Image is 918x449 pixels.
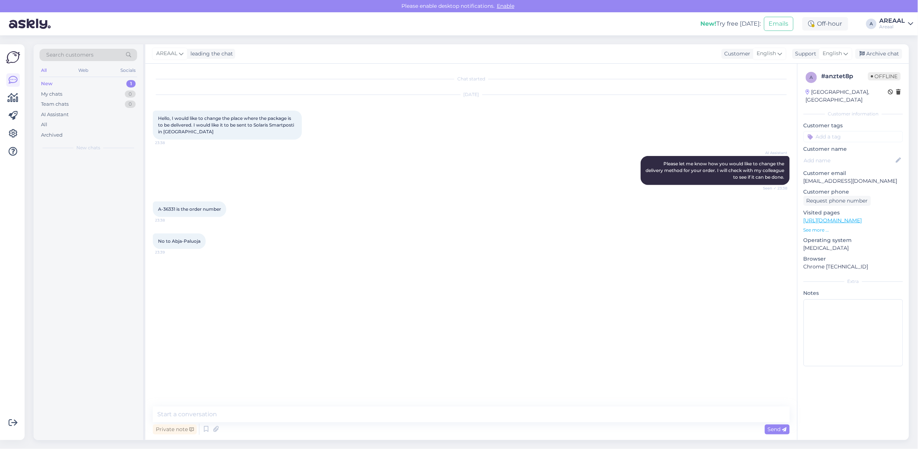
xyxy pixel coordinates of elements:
[77,66,90,75] div: Web
[757,50,776,58] span: English
[41,111,69,118] div: AI Assistant
[155,217,183,223] span: 23:38
[804,156,895,165] input: Add name
[701,19,761,28] div: Try free [DATE]:
[701,20,717,27] b: New!
[41,101,69,108] div: Team chats
[155,249,183,255] span: 23:39
[804,111,903,117] div: Customer information
[158,238,201,244] span: No to Abja-Paluoja
[46,51,94,59] span: Search customers
[804,131,903,142] input: Add a tag
[41,80,53,87] div: New
[806,88,888,104] div: [GEOGRAPHIC_DATA], [GEOGRAPHIC_DATA]
[158,206,221,212] span: A-36331 is the order number
[868,72,901,80] span: Offline
[804,145,903,153] p: Customer name
[153,424,197,434] div: Private note
[6,50,20,64] img: Askly Logo
[804,236,903,244] p: Operating system
[155,140,183,146] span: 23:38
[804,255,903,263] p: Browser
[153,76,790,82] div: Chat started
[804,278,903,285] div: Extra
[804,188,903,196] p: Customer phone
[880,18,905,24] div: AREAAL
[880,18,914,30] a: AREAALAreaal
[722,50,751,58] div: Customer
[804,177,903,185] p: [EMAIL_ADDRESS][DOMAIN_NAME]
[156,50,177,58] span: AREAAL
[158,115,295,134] span: Hello, I would like to change the place where the package is to be delivered. I would like it to ...
[855,49,902,59] div: Archive chat
[41,131,63,139] div: Archived
[802,17,848,31] div: Off-hour
[821,72,868,81] div: # anztet8p
[804,244,903,252] p: [MEDICAL_DATA]
[804,209,903,217] p: Visited pages
[804,196,871,206] div: Request phone number
[125,101,136,108] div: 0
[810,74,813,80] span: a
[40,66,48,75] div: All
[41,121,47,128] div: All
[153,91,790,98] div: [DATE]
[804,227,903,233] p: See more ...
[760,185,788,191] span: Seen ✓ 23:38
[804,122,903,130] p: Customer tags
[495,3,517,9] span: Enable
[764,17,794,31] button: Emails
[792,50,817,58] div: Support
[126,80,136,87] div: 1
[866,19,877,29] div: A
[125,90,136,98] div: 0
[804,263,903,271] p: Chrome [TECHNICAL_ID]
[187,50,233,58] div: leading the chat
[760,150,788,156] span: AI Assistant
[804,217,862,224] a: [URL][DOMAIN_NAME]
[76,144,100,151] span: New chats
[823,50,842,58] span: English
[768,426,787,433] span: Send
[119,66,137,75] div: Socials
[41,90,62,98] div: My chats
[646,161,786,180] span: Please let me know how you would like to change the delivery method for your order. I will check ...
[804,169,903,177] p: Customer email
[804,289,903,297] p: Notes
[880,24,905,30] div: Areaal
